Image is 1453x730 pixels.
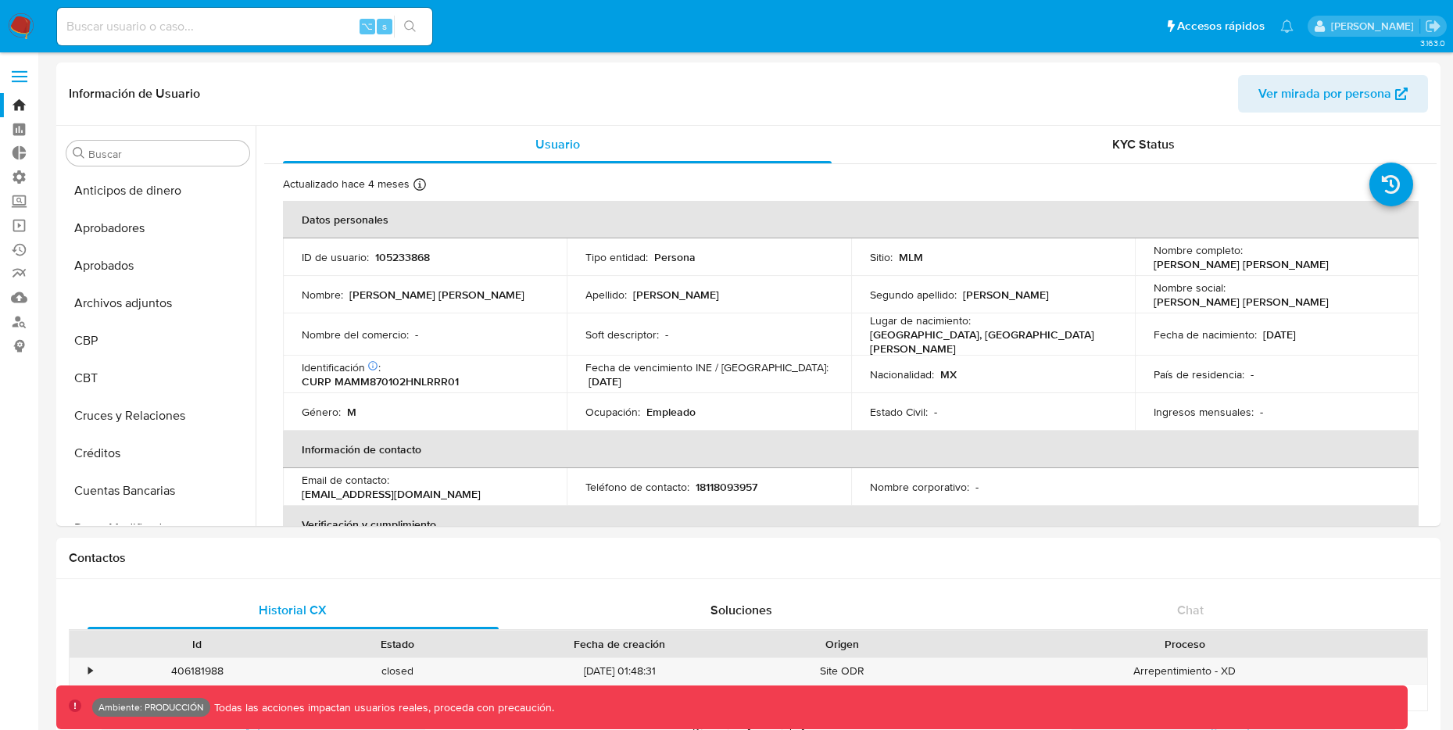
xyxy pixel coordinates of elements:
p: M [347,405,356,419]
p: ID de usuario : [302,250,369,264]
th: Información de contacto [283,431,1419,468]
p: Teléfono de contacto : [585,480,689,494]
p: - [1251,367,1254,381]
span: Chat [1177,601,1204,619]
p: Ambiente: PRODUCCIÓN [98,704,204,710]
p: [PERSON_NAME] [PERSON_NAME] [1154,295,1329,309]
span: KYC Status [1112,135,1175,153]
p: [DATE] [589,374,621,388]
p: Fecha de nacimiento : [1154,327,1257,342]
span: ⌥ [361,19,373,34]
button: Buscar [73,147,85,159]
p: Nombre social : [1154,281,1226,295]
p: Nombre del comercio : [302,327,409,342]
p: [DATE] [1263,327,1296,342]
p: [GEOGRAPHIC_DATA], [GEOGRAPHIC_DATA][PERSON_NAME] [870,327,1110,356]
input: Buscar usuario o caso... [57,16,432,37]
p: luis.birchenz@mercadolibre.com [1331,19,1419,34]
p: - [665,327,668,342]
div: • [88,664,92,678]
button: Ver mirada por persona [1238,75,1428,113]
p: - [415,327,418,342]
h1: Información de Usuario [69,86,200,102]
p: Identificación : [302,360,381,374]
p: Empleado [646,405,696,419]
div: Fecha de creación [508,636,731,652]
p: 18118093957 [696,480,757,494]
p: Apellido : [585,288,627,302]
button: Cuentas Bancarias [60,472,256,510]
div: Origen [753,636,931,652]
p: [PERSON_NAME] [PERSON_NAME] [349,288,524,302]
div: Apelaciones_RTB_XDDS [943,685,1427,710]
p: Lugar de nacimiento : [870,313,971,327]
p: Género : [302,405,341,419]
th: Datos personales [283,201,1419,238]
a: Salir [1425,18,1441,34]
p: MX [940,367,957,381]
span: s [382,19,387,34]
span: Historial CX [259,601,327,619]
button: search-icon [394,16,426,38]
span: Soluciones [710,601,772,619]
span: Ver mirada por persona [1258,75,1391,113]
div: 406181988 [97,658,297,684]
button: CBP [60,322,256,360]
div: Arrepentimiento - XD [943,658,1427,684]
span: Accesos rápidos [1177,18,1265,34]
button: Créditos [60,435,256,472]
p: [PERSON_NAME] [633,288,719,302]
p: 105233868 [375,250,430,264]
button: CBT [60,360,256,397]
p: Actualizado hace 4 meses [283,177,410,191]
p: CURP MAMM870102HNLRRR01 [302,374,459,388]
div: [DATE] 01:48:31 [497,658,742,684]
p: Ocupación : [585,405,640,419]
span: Usuario [535,135,580,153]
p: Nombre : [302,288,343,302]
p: Fecha de vencimiento INE / [GEOGRAPHIC_DATA] : [585,360,828,374]
button: Aprobados [60,247,256,284]
p: Tipo entidad : [585,250,648,264]
p: Nombre corporativo : [870,480,969,494]
p: [PERSON_NAME] [PERSON_NAME] [1154,257,1329,271]
p: - [975,480,979,494]
div: closed [297,658,497,684]
div: Id [108,636,286,652]
h1: Contactos [69,550,1428,566]
button: Archivos adjuntos [60,284,256,322]
th: Verificación y cumplimiento [283,506,1419,543]
p: [PERSON_NAME] [963,288,1049,302]
p: Todas las acciones impactan usuarios reales, proceda con precaución. [210,700,554,715]
button: Datos Modificados [60,510,256,547]
p: Email de contacto : [302,473,389,487]
a: Notificaciones [1280,20,1294,33]
p: Soft descriptor : [585,327,659,342]
p: Nombre completo : [1154,243,1243,257]
p: - [934,405,937,419]
button: Cruces y Relaciones [60,397,256,435]
p: [EMAIL_ADDRESS][DOMAIN_NAME] [302,487,481,501]
input: Buscar [88,147,243,161]
div: 392829086 [97,685,297,710]
p: MLM [899,250,923,264]
p: Sitio : [870,250,893,264]
div: Estado [308,636,486,652]
p: Estado Civil : [870,405,928,419]
p: Persona [654,250,696,264]
p: Ingresos mensuales : [1154,405,1254,419]
div: [DATE] 19:46:36 [497,685,742,710]
div: Site ODR [742,658,942,684]
button: Anticipos de dinero [60,172,256,209]
button: Aprobadores [60,209,256,247]
p: País de residencia : [1154,367,1244,381]
div: finished [297,685,497,710]
div: Proceso [954,636,1416,652]
div: SUPPORT_WIDGET_ML [742,685,942,710]
p: Nacionalidad : [870,367,934,381]
p: Segundo apellido : [870,288,957,302]
p: - [1260,405,1263,419]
